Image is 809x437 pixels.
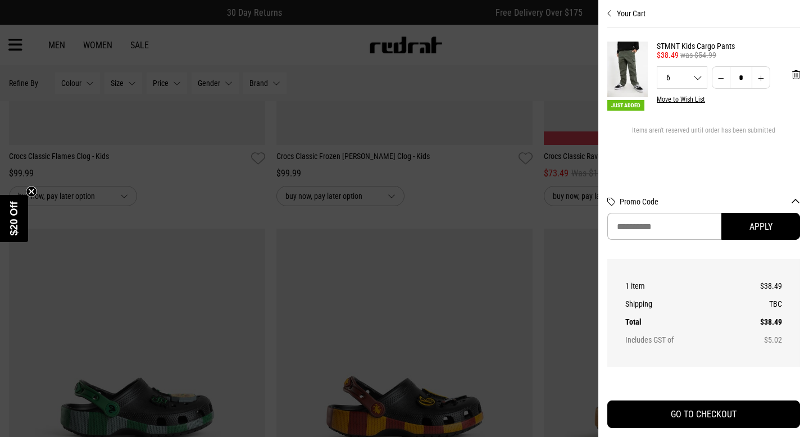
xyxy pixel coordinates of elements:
span: was $54.99 [680,51,716,60]
input: Promo Code [607,213,721,240]
span: 6 [657,74,707,81]
iframe: Customer reviews powered by Trustpilot [607,380,800,392]
th: Shipping [625,295,733,313]
button: Promo Code [620,197,800,206]
button: Move to Wish List [657,95,705,103]
button: 'Remove from cart [783,61,809,89]
input: Quantity [730,66,752,89]
button: Close teaser [26,186,37,197]
span: $20 Off [8,201,20,235]
button: GO TO CHECKOUT [607,400,800,428]
button: Decrease quantity [712,66,730,89]
td: $38.49 [733,313,782,331]
span: Just Added [607,100,644,111]
td: $38.49 [733,277,782,295]
button: Increase quantity [752,66,770,89]
td: $5.02 [733,331,782,349]
img: STMNT Kids Cargo Pants [607,42,648,97]
th: Includes GST of [625,331,733,349]
a: STMNT Kids Cargo Pants [657,42,800,51]
div: Items aren't reserved until order has been submitted [607,126,800,143]
span: $38.49 [657,51,679,60]
td: TBC [733,295,782,313]
button: Apply [721,213,800,240]
th: Total [625,313,733,331]
th: 1 item [625,277,733,295]
button: Open LiveChat chat widget [9,4,43,38]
